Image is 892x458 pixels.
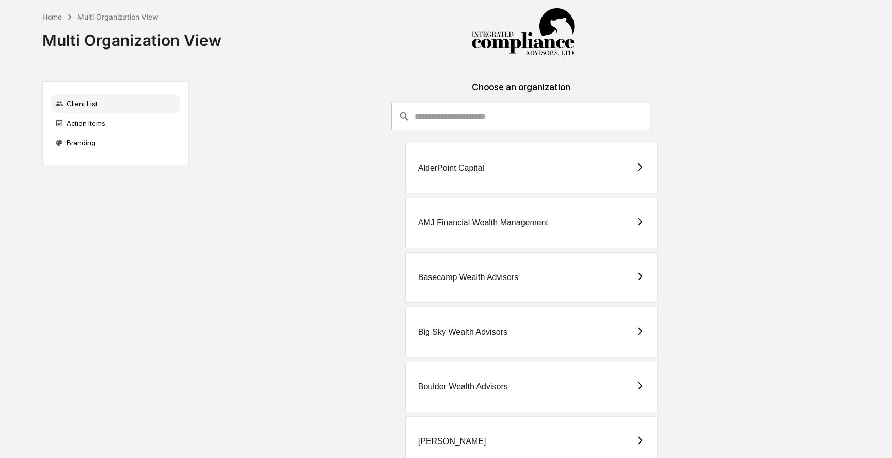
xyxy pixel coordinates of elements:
div: Multi Organization View [42,23,221,50]
div: Client List [51,94,180,113]
div: Action Items [51,114,180,133]
div: Multi Organization View [77,12,158,21]
div: Boulder Wealth Advisors [418,382,508,391]
div: Branding [51,134,180,152]
div: [PERSON_NAME] [418,437,486,446]
div: Big Sky Wealth Advisors [418,328,507,337]
div: AMJ Financial Wealth Management [418,218,548,227]
div: AlderPoint Capital [418,163,484,173]
div: consultant-dashboard__filter-organizations-search-bar [391,103,650,130]
div: Choose an organization [197,81,845,103]
img: Integrated Compliance Advisors [471,8,575,57]
div: Basecamp Wealth Advisors [418,273,518,282]
div: Home [42,12,62,21]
